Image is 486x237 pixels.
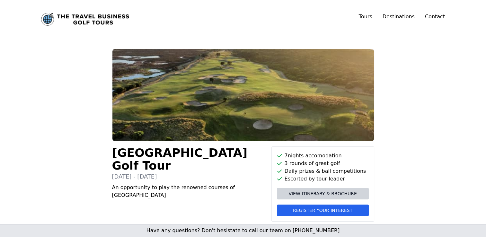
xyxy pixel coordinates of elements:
li: Daily prizes & ball competitions [277,167,369,175]
p: An opportunity to play the renowned courses of [GEOGRAPHIC_DATA] [112,184,266,199]
li: 3 rounds of great golf [277,160,369,167]
a: Link to home page [41,13,129,26]
li: 7 nights accomodation [277,152,369,160]
a: Destinations [383,13,415,20]
li: Escorted by tour leader [277,175,369,183]
a: Contact [425,13,445,21]
a: View itinerary & brochure [277,188,369,199]
p: [DATE] - [DATE] [112,172,266,181]
span: Register your interest [293,207,352,214]
a: Tours [359,13,372,20]
img: The Travel Business Golf Tours logo [41,13,129,26]
h1: [GEOGRAPHIC_DATA] Golf Tour [112,146,266,172]
button: Register your interest [277,205,369,216]
span: View itinerary & brochure [288,190,357,197]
